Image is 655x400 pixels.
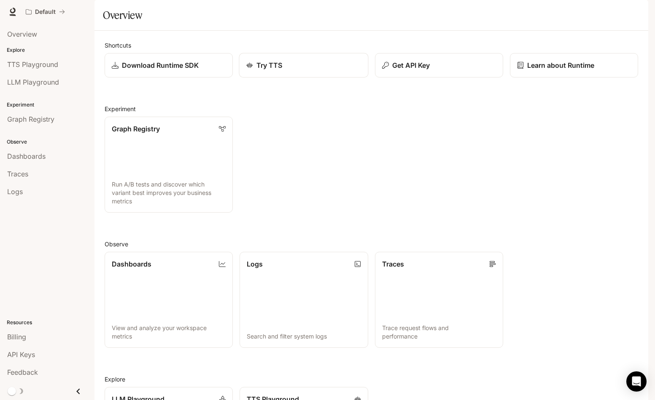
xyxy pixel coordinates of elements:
[112,180,226,205] p: Run A/B tests and discover which variant best improves your business metrics
[105,117,233,213] a: Graph RegistryRun A/B tests and discover which variant best improves your business metrics
[105,252,233,348] a: DashboardsView and analyze your workspace metrics
[105,240,638,248] h2: Observe
[247,332,361,341] p: Search and filter system logs
[105,41,638,50] h2: Shortcuts
[247,259,263,269] p: Logs
[105,375,638,384] h2: Explore
[239,53,369,78] a: Try TTS
[375,252,503,348] a: TracesTrace request flows and performance
[382,259,404,269] p: Traces
[112,324,226,341] p: View and analyze your workspace metrics
[510,53,638,77] a: Learn about Runtime
[105,104,638,113] h2: Experiment
[240,252,368,348] a: LogsSearch and filter system logs
[103,7,142,24] h1: Overview
[22,3,69,20] button: All workspaces
[105,53,233,77] a: Download Runtime SDK
[122,60,199,70] p: Download Runtime SDK
[375,53,503,77] button: Get API Key
[382,324,496,341] p: Trace request flows and performance
[527,60,594,70] p: Learn about Runtime
[392,60,430,70] p: Get API Key
[112,124,160,134] p: Graph Registry
[626,371,647,392] div: Open Intercom Messenger
[256,60,283,70] p: Try TTS
[35,8,56,16] p: Default
[112,259,151,269] p: Dashboards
